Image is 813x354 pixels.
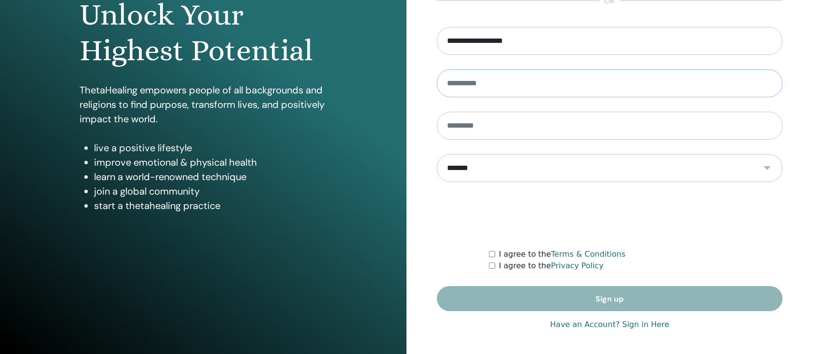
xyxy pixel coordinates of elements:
[94,141,326,155] li: live a positive lifestyle
[94,198,326,213] li: start a thetahealing practice
[80,83,326,126] p: ThetaHealing empowers people of all backgrounds and religions to find purpose, transform lives, a...
[550,319,669,330] a: Have an Account? Sign in Here
[94,170,326,184] li: learn a world-renowned technique
[551,249,625,259] a: Terms & Conditions
[94,184,326,198] li: join a global community
[94,155,326,170] li: improve emotional & physical health
[499,260,604,272] label: I agree to the
[499,249,626,260] label: I agree to the
[537,197,683,234] iframe: reCAPTCHA
[551,261,604,270] a: Privacy Policy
